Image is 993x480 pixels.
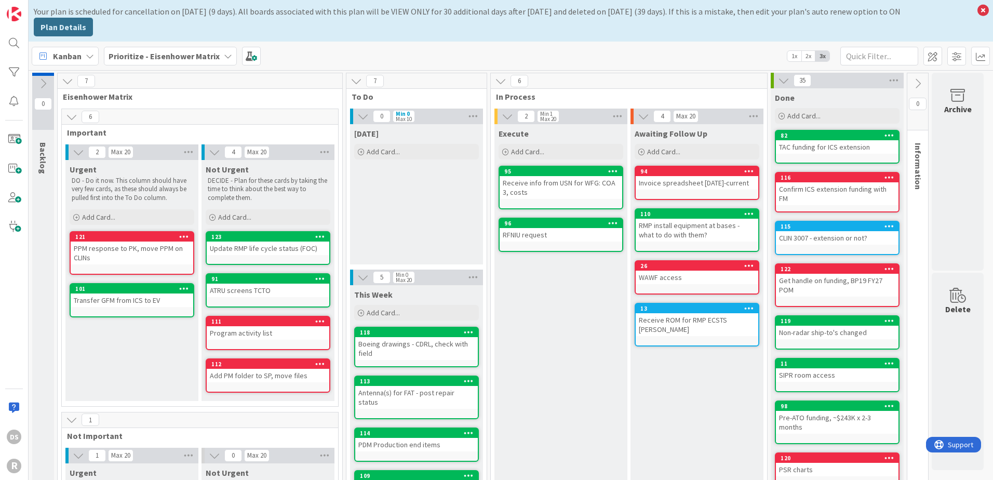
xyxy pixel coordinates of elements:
[22,2,47,14] span: Support
[776,222,898,231] div: 115
[206,358,330,393] a: 112Add PM folder to SP, move files
[354,376,479,419] a: 113Antenna(s) for FAT - post repair status
[781,360,898,367] div: 11
[776,411,898,434] div: Pre-ATO funding, ~$243K x 2-3 months
[511,75,528,87] span: 6
[109,51,220,61] b: Prioritize - Eisenhower Matrix
[360,378,478,385] div: 113
[500,219,622,228] div: 96
[218,212,251,222] span: Add Card...
[208,177,328,202] p: DECIDE - Plan for these cards by taking the time to think about the best way to complete them.
[801,51,815,61] span: 2x
[206,468,249,478] span: Not Urgent
[34,18,93,36] button: Plan Details
[355,429,478,438] div: 114
[776,231,898,245] div: CLIN 3007 - extension or not?
[636,176,758,190] div: Invoice spreadsheet [DATE]-current
[70,164,97,175] span: Urgent
[640,210,758,218] div: 110
[500,167,622,176] div: 95
[517,110,535,123] span: 2
[355,377,478,409] div: 113Antenna(s) for FAT - post repair status
[776,182,898,205] div: Confirm ICS extension funding with FM
[776,131,898,154] div: 82TAC funding for ICS extension
[207,359,329,369] div: 112
[70,468,97,478] span: Urgent
[499,128,529,139] span: Execute
[355,429,478,451] div: 114PDM Production end items
[540,116,556,122] div: Max 20
[396,272,408,277] div: Min 0
[211,275,329,283] div: 91
[53,50,82,62] span: Kanban
[781,174,898,181] div: 116
[511,147,544,156] span: Add Card...
[360,329,478,336] div: 118
[504,220,622,227] div: 96
[636,313,758,336] div: Receive ROM for RMP ECSTS [PERSON_NAME]
[206,316,330,350] a: 111Program activity list
[88,146,106,158] span: 2
[636,304,758,336] div: 13Receive ROM for RMP ECSTS [PERSON_NAME]
[775,221,900,255] a: 115CLIN 3007 - extension or not?
[781,223,898,230] div: 115
[211,361,329,368] div: 112
[640,262,758,270] div: 26
[636,261,758,284] div: 26WAWF access
[72,177,192,202] p: DO - Do it now. This column should have very few cards, as these should always be pulled first in...
[207,232,329,255] div: 123Update RMP life cycle status (FOC)
[635,166,759,200] a: 94Invoice spreadsheet [DATE]-current
[71,232,193,264] div: 121PPM response to PK, move PPM on CLINs
[71,284,193,294] div: 101
[207,274,329,284] div: 91
[635,303,759,346] a: 13Receive ROM for RMP ECSTS [PERSON_NAME]
[354,428,479,462] a: 114PDM Production end items
[67,431,325,441] span: Not Important
[776,402,898,434] div: 98Pre-ATO funding, ~$243K x 2-3 months
[355,337,478,360] div: Boeing drawings - CDRL, check with field
[206,231,330,265] a: 123Update RMP life cycle status (FOC)
[67,127,325,138] span: Important
[367,147,400,156] span: Add Card...
[840,47,918,65] input: Quick Filter...
[776,326,898,339] div: Non-radar ship-to's changed
[776,454,898,463] div: 120
[776,264,898,274] div: 122
[34,5,972,18] div: Your plan is scheduled for cancellation on [DATE] (9 days). All boards associated with this plan ...
[775,401,900,444] a: 98Pre-ATO funding, ~$243K x 2-3 months
[396,277,412,283] div: Max 20
[636,261,758,271] div: 26
[207,242,329,255] div: Update RMP life cycle status (FOC)
[34,98,52,110] span: 0
[500,228,622,242] div: RFNIU request
[71,232,193,242] div: 121
[396,116,412,122] div: Max 10
[207,359,329,382] div: 112Add PM folder to SP, move files
[7,7,21,21] img: Visit kanbanzone.com
[653,110,671,123] span: 4
[776,359,898,368] div: 11
[75,285,193,292] div: 101
[775,172,900,212] a: 116Confirm ICS extension funding with FM
[635,128,707,139] span: Awaiting Follow Up
[635,208,759,252] a: 110RMP install equipment at bases - what to do with them?
[776,173,898,205] div: 116Confirm ICS extension funding with FM
[88,449,106,462] span: 1
[373,271,391,284] span: 5
[640,305,758,312] div: 13
[360,430,478,437] div: 114
[776,316,898,339] div: 119Non-radar ship-to's changed
[781,265,898,273] div: 122
[63,91,329,102] span: Eisenhower Matrix
[945,303,971,315] div: Delete
[224,146,242,158] span: 4
[636,209,758,242] div: 110RMP install equipment at bases - what to do with them?
[776,131,898,140] div: 82
[7,430,21,444] div: DS
[82,212,115,222] span: Add Card...
[207,326,329,340] div: Program activity list
[776,368,898,382] div: SIPR room access
[355,438,478,451] div: PDM Production end items
[82,414,99,426] span: 1
[38,142,48,174] span: Backlog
